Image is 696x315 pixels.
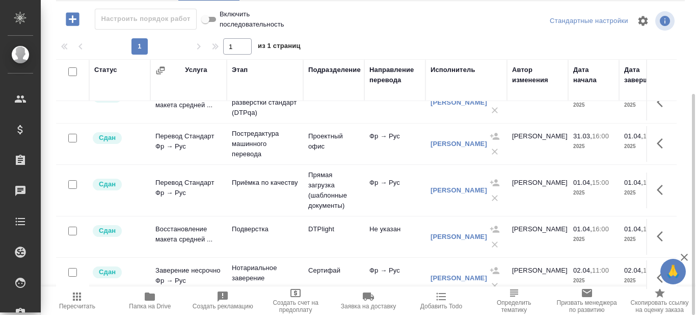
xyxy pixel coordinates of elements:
[41,286,114,315] button: Пересчитать
[592,132,609,140] p: 16:00
[507,219,568,255] td: [PERSON_NAME]
[592,266,609,274] p: 11:00
[507,126,568,162] td: [PERSON_NAME]
[186,286,259,315] button: Создать рекламацию
[431,274,487,282] a: [PERSON_NAME]
[265,299,326,313] span: Создать счет на предоплату
[232,178,298,188] p: Приёмка по качеству
[592,225,609,233] p: 16:00
[643,132,660,140] p: 11:00
[369,65,420,85] div: Направление перевода
[99,267,116,277] p: Сдан
[651,178,675,202] button: Здесь прячутся важные кнопки
[150,126,227,162] td: Перевод Стандарт Фр → Рус
[232,129,298,159] p: Постредактура машинного перевода
[592,179,609,186] p: 15:00
[643,179,660,186] p: 16:00
[624,266,643,274] p: 02.04,
[651,224,675,249] button: Здесь прячутся важные кнопки
[624,141,665,152] p: 2025
[431,186,487,194] a: [PERSON_NAME]
[573,276,614,286] p: 2025
[303,260,364,296] td: Сертифай
[303,85,364,120] td: DTPqa
[59,303,95,310] span: Пересчитать
[364,260,425,296] td: Фр → Рус
[303,165,364,216] td: Прямая загрузка (шаблонные документы)
[431,99,487,106] a: [PERSON_NAME]
[655,11,677,31] span: Посмотреть информацию
[232,65,248,75] div: Этап
[150,219,227,255] td: Восстановление макета средней ...
[341,303,396,310] span: Заявка на доставку
[660,259,686,284] button: 🙏
[431,65,475,75] div: Исполнитель
[573,132,592,140] p: 31.03,
[573,65,614,85] div: Дата начала
[150,173,227,208] td: Перевод Стандарт Фр → Рус
[364,219,425,255] td: Не указан
[114,286,186,315] button: Папка на Drive
[556,299,617,313] span: Призвать менеджера по развитию
[507,85,568,120] td: [PERSON_NAME]
[651,131,675,156] button: Здесь прячутся важные кнопки
[573,266,592,274] p: 02.04,
[643,225,660,233] p: 17:00
[232,263,298,294] p: Нотариальное заверение подлинности по...
[303,219,364,255] td: DTPlight
[624,179,643,186] p: 01.04,
[129,303,171,310] span: Папка на Drive
[332,286,405,315] button: Заявка на доставку
[92,224,145,238] div: Менеджер проверил работу исполнителя, передает ее на следующий этап
[364,85,425,120] td: Не указан
[232,224,298,234] p: Подверстка
[92,265,145,279] div: Менеджер проверил работу исполнителя, передает ее на следующий этап
[507,260,568,296] td: [PERSON_NAME]
[573,225,592,233] p: 01.04,
[232,87,298,118] p: Проверка разверстки стандарт (DTPqa)
[643,266,660,274] p: 18:00
[624,188,665,198] p: 2025
[259,286,332,315] button: Создать счет на предоплату
[624,276,665,286] p: 2025
[512,65,563,85] div: Автор изменения
[308,65,361,75] div: Подразделение
[573,100,614,110] p: 2025
[624,65,665,85] div: Дата завершения
[92,131,145,145] div: Менеджер проверил работу исполнителя, передает ее на следующий этап
[193,303,253,310] span: Создать рекламацию
[631,9,655,33] span: Настроить таблицу
[431,233,487,240] a: [PERSON_NAME]
[185,65,207,75] div: Услуга
[150,85,227,120] td: Восстановление макета средней ...
[364,126,425,162] td: Фр → Рус
[99,133,116,143] p: Сдан
[547,13,631,29] div: split button
[624,100,665,110] p: 2025
[624,132,643,140] p: 01.04,
[507,173,568,208] td: [PERSON_NAME]
[651,90,675,114] button: Здесь прячутся важные кнопки
[624,234,665,245] p: 2025
[59,9,87,30] button: Добавить работу
[664,261,682,282] span: 🙏
[364,173,425,208] td: Фр → Рус
[258,40,301,55] span: из 1 страниц
[303,126,364,162] td: Проектный офис
[629,299,690,313] span: Скопировать ссылку на оценку заказа
[623,286,696,315] button: Скопировать ссылку на оценку заказа
[573,188,614,198] p: 2025
[573,179,592,186] p: 01.04,
[155,65,166,76] button: Сгруппировать
[573,234,614,245] p: 2025
[94,65,117,75] div: Статус
[651,265,675,290] button: Здесь прячутся важные кнопки
[405,286,477,315] button: Добавить Todo
[431,140,487,148] a: [PERSON_NAME]
[220,9,284,30] span: Включить последовательность
[92,178,145,191] div: Менеджер проверил работу исполнителя, передает ее на следующий этап
[477,286,550,315] button: Определить тематику
[550,286,623,315] button: Призвать менеджера по развитию
[99,226,116,236] p: Сдан
[573,141,614,152] p: 2025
